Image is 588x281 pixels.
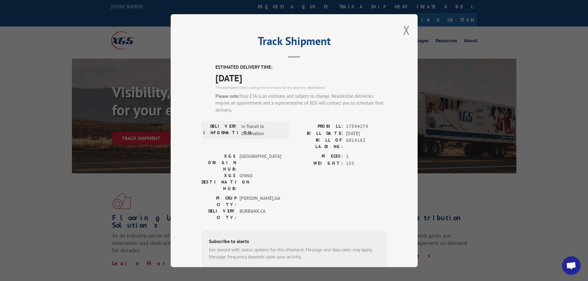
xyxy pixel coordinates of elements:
label: DELIVERY INFORMATION: [203,123,238,137]
label: XGS DESTINATION HUB: [202,172,236,192]
h2: Track Shipment [202,37,387,48]
label: PIECES: [294,153,343,160]
button: Close modal [403,22,410,38]
span: CHINO [240,172,281,192]
span: 1 [346,153,387,160]
span: 17594274 [346,123,387,130]
span: BURBANK , CA [240,208,281,221]
a: Open chat [562,256,581,275]
strong: Please note: [215,93,240,99]
label: PICKUP CITY: [202,195,236,208]
span: [DATE] [215,71,387,85]
div: Your ETA is an estimate and subject to change. Residential deliveries require an appointment and ... [215,93,387,114]
label: DELIVERY CITY: [202,208,236,221]
span: 6814182 [346,137,387,150]
label: BILL DATE: [294,130,343,137]
span: 155 [346,160,387,167]
span: [DATE] [346,130,387,137]
span: [GEOGRAPHIC_DATA] [240,153,281,172]
label: PROBILL: [294,123,343,130]
label: ESTIMATED DELIVERY TIME: [215,64,387,71]
div: The estimated time is using the time zone for the delivery destination. [215,85,387,90]
div: Get texted with status updates for this shipment. Message and data rates may apply. Message frequ... [209,246,379,260]
label: WEIGHT: [294,160,343,167]
span: [PERSON_NAME] , GA [240,195,281,208]
span: In Transit to Destination [241,123,283,137]
label: XGS ORIGIN HUB: [202,153,236,172]
label: BILL OF LADING: [294,137,343,150]
div: Subscribe to alerts [209,238,379,246]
